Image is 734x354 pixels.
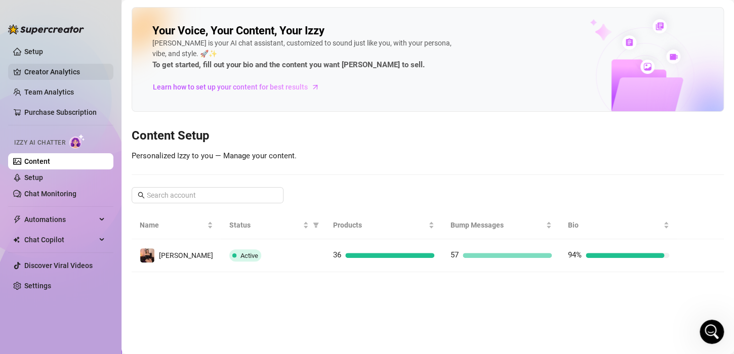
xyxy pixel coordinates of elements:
a: Setup [24,173,43,182]
iframe: Intercom live chat [700,320,724,344]
span: Products [333,219,426,231]
th: Name [132,211,221,239]
div: [PERSON_NAME] so much [87,192,194,214]
img: Chat Copilot [13,236,20,243]
a: Chat Monitoring [24,190,76,198]
span: [PERSON_NAME] [159,251,213,259]
textarea: Message… [9,255,194,273]
div: Andrea says… [8,215,194,245]
span: 36 [333,250,341,259]
span: Status [229,219,301,231]
div: what should i do now ? to start it ? [64,221,186,231]
button: Emoji picker [16,277,24,285]
span: filter [311,217,321,233]
span: 94% [568,250,582,259]
div: joined the conversation [60,41,156,51]
span: Name [140,219,205,231]
th: Bio [560,211,677,239]
div: Giselle says… [8,39,194,63]
button: Upload attachment [48,277,56,285]
span: Chat Copilot [24,232,96,248]
a: Creator Analytics [24,64,105,80]
img: Profile image for Giselle [47,41,57,51]
img: logo-BBDzfeDw.svg [8,24,84,34]
div: Andrea says… [8,192,194,215]
span: Bio [568,219,661,231]
span: Bump Messages [451,219,544,231]
div: [PERSON_NAME] is your AI chat assistant, customized to sound just like you, with your persona, vi... [152,38,456,71]
span: search [138,192,145,199]
div: Hey [PERSON_NAME],I just checked everything and it all looks great on our end. Your descriptions ... [8,63,166,184]
span: arrow-right [310,82,320,92]
h1: [PERSON_NAME] [49,5,115,13]
button: Gif picker [32,277,40,285]
span: Active [240,252,258,259]
h3: Content Setup [132,128,724,144]
button: Send a message… [174,273,190,289]
h2: Your Voice, Your Content, Your Izzy [152,24,324,38]
th: Status [221,211,325,239]
span: filter [313,222,319,228]
a: Discover Viral Videos [24,261,93,270]
img: Andrea [140,248,154,262]
strong: To get started, fill out your bio and the content you want [PERSON_NAME] to sell. [152,60,425,69]
a: Purchase Subscription [24,104,105,120]
div: Giselle says… [8,63,194,192]
img: ai-chatter-content-library-cLFOSyPT.png [566,8,723,111]
button: Home [158,4,178,23]
button: Start recording [64,277,72,285]
a: Settings [24,282,51,290]
span: Personalized Izzy to you — Manage your content. [132,151,297,160]
a: Team Analytics [24,88,74,96]
div: [PERSON_NAME] so much [95,198,186,208]
span: Izzy AI Chatter [14,138,65,148]
a: Content [24,157,50,165]
div: Close [178,4,196,22]
th: Products [325,211,442,239]
a: Learn how to set up your content for best results [152,79,327,95]
a: Setup [24,48,43,56]
img: Profile image for Ella [29,6,45,22]
span: thunderbolt [13,215,21,224]
button: go back [7,4,26,23]
input: Search account [147,190,269,201]
span: Automations [24,211,96,228]
p: The team can also help [49,13,126,23]
th: Bump Messages [442,211,560,239]
span: 57 [451,250,459,259]
img: AI Chatter [69,134,85,149]
div: Hey [PERSON_NAME], I just checked everything and it all looks great on our end. Your descriptions... [16,69,158,178]
b: Giselle [60,42,84,50]
div: [DATE] [8,26,194,39]
span: Learn how to set up your content for best results [153,81,308,93]
div: what should i do now ? to start it ? [56,215,194,237]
